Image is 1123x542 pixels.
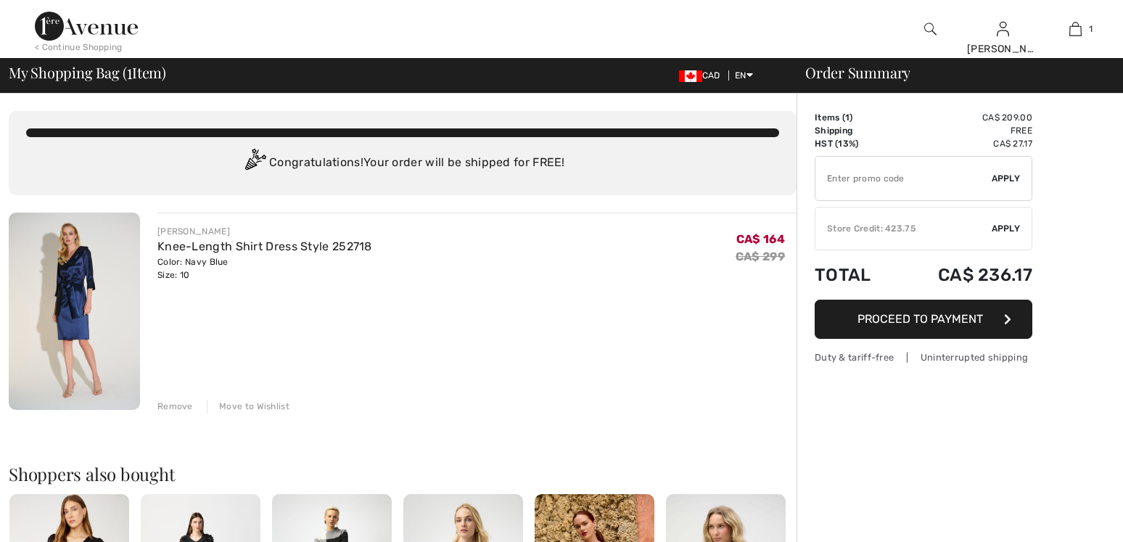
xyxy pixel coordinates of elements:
[924,20,937,38] img: search the website
[679,70,726,81] span: CAD
[788,65,1114,80] div: Order Summary
[157,225,372,238] div: [PERSON_NAME]
[157,239,372,253] a: Knee-Length Shirt Dress Style 252718
[157,400,193,413] div: Remove
[967,41,1038,57] div: [PERSON_NAME]
[736,250,785,263] s: CA$ 299
[896,111,1032,124] td: CA$ 209.00
[127,62,132,81] span: 1
[9,65,166,80] span: My Shopping Bag ( Item)
[679,70,702,82] img: Canadian Dollar
[1089,22,1093,36] span: 1
[992,172,1021,185] span: Apply
[35,12,138,41] img: 1ère Avenue
[26,149,779,178] div: Congratulations! Your order will be shipped for FREE!
[240,149,269,178] img: Congratulation2.svg
[815,350,1032,364] div: Duty & tariff-free | Uninterrupted shipping
[9,465,797,483] h2: Shoppers also bought
[35,41,123,54] div: < Continue Shopping
[1069,20,1082,38] img: My Bag
[896,250,1032,300] td: CA$ 236.17
[815,124,896,137] td: Shipping
[815,250,896,300] td: Total
[815,300,1032,339] button: Proceed to Payment
[896,124,1032,137] td: Free
[815,222,992,235] div: Store Credit: 423.75
[207,400,289,413] div: Move to Wishlist
[997,22,1009,36] a: Sign In
[997,20,1009,38] img: My Info
[815,137,896,150] td: HST (13%)
[735,70,753,81] span: EN
[815,157,992,200] input: Promo code
[9,213,140,410] img: Knee-Length Shirt Dress Style 252718
[857,312,983,326] span: Proceed to Payment
[736,232,785,246] span: CA$ 164
[1040,20,1111,38] a: 1
[845,112,850,123] span: 1
[815,111,896,124] td: Items ( )
[896,137,1032,150] td: CA$ 27.17
[992,222,1021,235] span: Apply
[157,255,372,282] div: Color: Navy Blue Size: 10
